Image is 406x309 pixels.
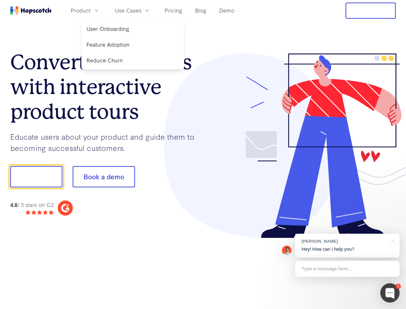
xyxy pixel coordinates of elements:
[84,38,182,51] a: Feature Adoption
[84,22,182,35] a: User Onboarding
[71,6,91,14] span: Product
[115,6,141,14] span: Use Cases
[84,54,182,67] a: Reduce Churn
[217,5,237,16] a: Demo
[302,246,393,253] p: Hey! How can I help you?
[10,201,54,209] div: / 5 stars on G2
[10,50,203,124] h1: Convert more trials with interactive product tours
[111,5,154,16] button: Use Cases
[10,201,17,208] strong: 4.8
[67,5,104,16] button: Product
[10,6,51,14] a: Home
[395,284,401,289] div: 1
[346,3,396,19] button: Free Trial
[10,166,62,187] button: Show me!
[282,246,292,255] img: Mark Spera
[10,131,203,153] p: Educate users about your product and guide them to becoming successful customers.
[302,238,387,244] div: [PERSON_NAME]
[193,5,209,16] a: Blog
[162,5,185,16] a: Pricing
[295,261,400,277] div: Type a message here...
[73,166,135,187] button: Book a demo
